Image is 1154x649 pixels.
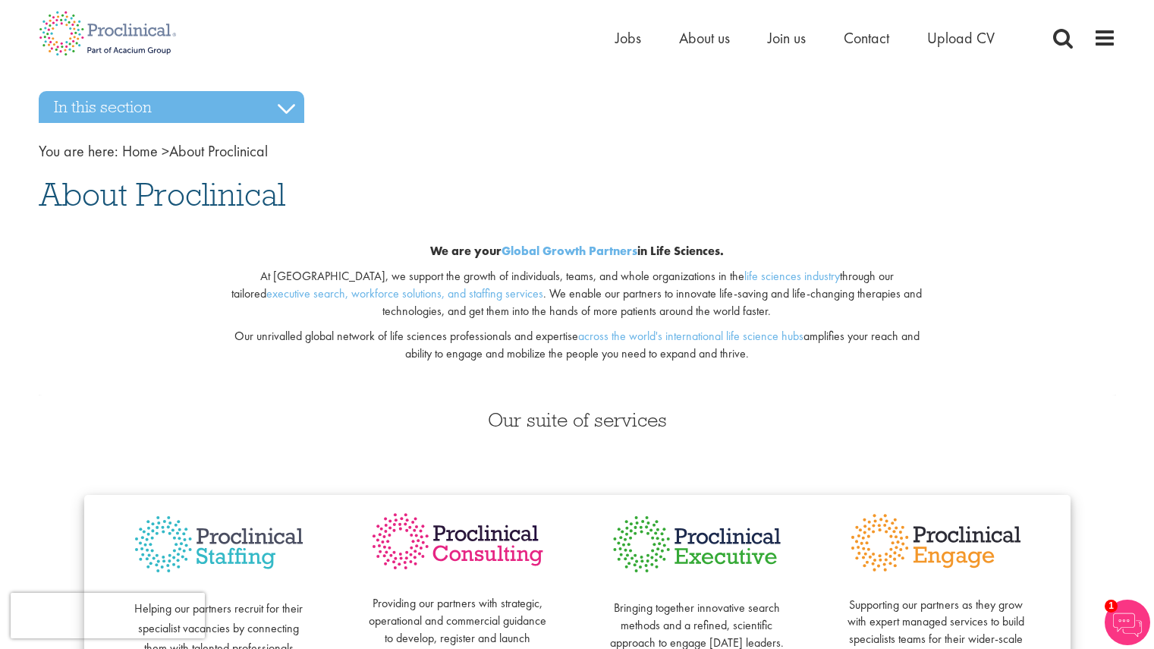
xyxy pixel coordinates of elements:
[122,141,158,161] a: breadcrumb link to Home
[768,28,806,48] a: Join us
[1105,600,1118,613] span: 1
[222,268,932,320] p: At [GEOGRAPHIC_DATA], we support the growth of individuals, teams, and whole organizations in the...
[122,141,268,161] span: About Proclinical
[847,510,1025,575] img: Proclinical Engage
[615,28,641,48] a: Jobs
[39,141,118,161] span: You are here:
[679,28,730,48] a: About us
[608,510,786,578] img: Proclinical Executive
[844,28,889,48] a: Contact
[430,243,724,259] b: We are your in Life Sciences.
[369,510,547,573] img: Proclinical Consulting
[927,28,995,48] a: Upload CV
[578,328,803,344] a: across the world's international life science hubs
[744,268,840,284] a: life sciences industry
[39,174,285,215] span: About Proclinical
[266,285,543,301] a: executive search, workforce solutions, and staffing services
[11,593,205,638] iframe: reCAPTCHA
[130,510,308,579] img: Proclinical Staffing
[39,410,1116,430] h3: Our suite of services
[162,141,169,161] span: >
[502,243,637,259] a: Global Growth Partners
[39,91,304,123] h3: In this section
[222,328,932,363] p: Our unrivalled global network of life sciences professionals and expertise amplifies your reach a...
[1105,600,1150,645] img: Chatbot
